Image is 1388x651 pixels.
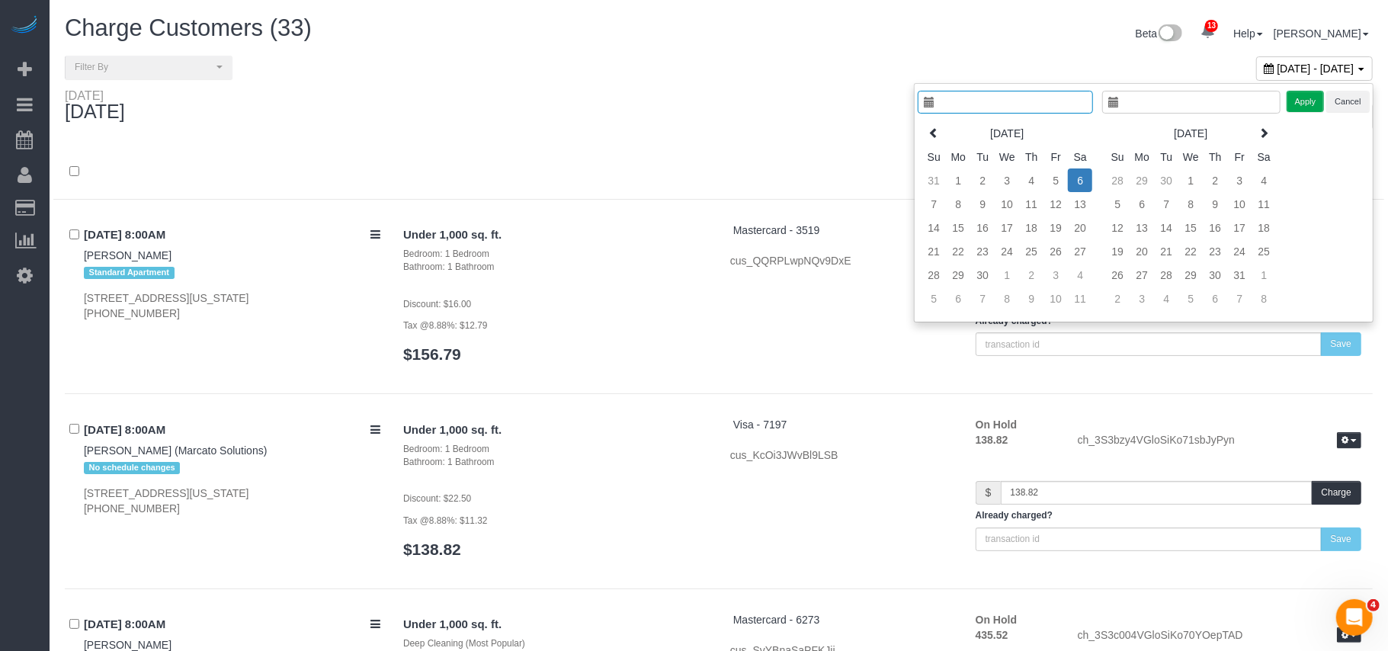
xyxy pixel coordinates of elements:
td: 28 [922,263,946,287]
td: 1 [1178,168,1203,192]
input: transaction id [976,528,1322,551]
td: 27 [1068,239,1092,263]
td: 16 [1203,216,1227,239]
td: 19 [1043,216,1068,239]
td: 10 [1043,287,1068,310]
div: Bedroom: 1 Bedroom [403,443,707,456]
h5: Already charged? [976,511,1361,521]
td: 25 [1019,239,1043,263]
td: 1 [995,263,1019,287]
th: We [1178,145,1203,168]
button: Cancel [1326,91,1369,113]
td: 3 [1043,263,1068,287]
td: 2 [1019,263,1043,287]
a: $138.82 [403,540,461,558]
td: 24 [995,239,1019,263]
div: Bathroom: 1 Bathroom [403,261,707,274]
span: $ [976,481,1001,505]
span: No schedule changes [84,462,180,474]
td: 9 [1203,192,1227,216]
td: 26 [1043,239,1068,263]
td: 19 [1105,239,1130,263]
td: 6 [1203,287,1227,310]
td: 17 [995,216,1019,239]
td: 9 [1019,287,1043,310]
td: 3 [1130,287,1154,310]
small: Tax @8.88%: $11.32 [403,515,488,526]
td: 1 [946,168,970,192]
th: Su [1105,145,1130,168]
td: 20 [1130,239,1154,263]
td: 3 [1227,168,1252,192]
td: 31 [1227,263,1252,287]
td: 29 [1178,263,1203,287]
button: Apply [1287,91,1325,113]
td: 31 [922,168,946,192]
strong: On Hold [976,418,1017,431]
th: Fr [1043,145,1068,168]
td: 8 [1252,287,1276,310]
small: Discount: $22.50 [403,493,471,504]
th: Mo [1130,145,1154,168]
div: [DATE] [65,89,125,101]
div: Bathroom: 1 Bathroom [403,456,707,469]
small: Discount: $16.00 [403,299,471,309]
a: $156.79 [403,345,461,363]
td: 8 [1178,192,1203,216]
td: 5 [1178,287,1203,310]
td: 30 [970,263,995,287]
td: 8 [946,192,970,216]
td: 4 [1252,168,1276,192]
td: 22 [946,239,970,263]
div: Deep Cleaning (Most Popular) [403,637,707,650]
td: 4 [1068,263,1092,287]
th: [DATE] [946,121,1068,145]
button: Charge [1312,481,1361,505]
h4: Under 1,000 sq. ft. [403,229,707,242]
a: Mastercard - 6273 [733,614,820,626]
td: 2 [1105,287,1130,310]
a: Visa - 7197 [733,418,787,431]
td: 28 [1105,168,1130,192]
th: Tu [970,145,995,168]
td: 10 [1227,192,1252,216]
h4: [DATE] 8:00AM [84,618,380,631]
td: 7 [1154,192,1178,216]
a: [PERSON_NAME] (Marcato Solutions) [84,444,267,457]
div: Bedroom: 1 Bedroom [403,248,707,261]
img: New interface [1157,24,1182,44]
div: Tags [84,458,380,478]
td: 23 [970,239,995,263]
div: [STREET_ADDRESS][US_STATE] [PHONE_NUMBER] [84,290,380,321]
h4: [DATE] 8:00AM [84,229,380,242]
td: 5 [1105,192,1130,216]
td: 7 [922,192,946,216]
td: 23 [1203,239,1227,263]
h4: [DATE] 8:00AM [84,424,380,437]
td: 4 [1019,168,1043,192]
div: ch_3S3bzy4VGloSiKo71sbJyPyn [1066,432,1373,451]
td: 6 [1068,168,1092,192]
td: 5 [1043,168,1068,192]
td: 13 [1068,192,1092,216]
th: Sa [1068,145,1092,168]
small: Tax @8.88%: $12.79 [403,320,488,331]
a: Help [1233,27,1263,40]
td: 24 [1227,239,1252,263]
td: 14 [1154,216,1178,239]
td: 29 [946,263,970,287]
th: [DATE] [1130,121,1252,145]
td: 7 [1227,287,1252,310]
div: cus_QQRPLwpNQv9DxE [730,253,953,268]
a: [PERSON_NAME] [1274,27,1369,40]
td: 15 [1178,216,1203,239]
td: 26 [1105,263,1130,287]
a: Mastercard - 3519 [733,224,820,236]
iframe: Intercom live chat [1336,599,1373,636]
th: Su [922,145,946,168]
span: 13 [1205,20,1218,32]
span: Filter By [75,61,213,74]
th: Sa [1252,145,1276,168]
